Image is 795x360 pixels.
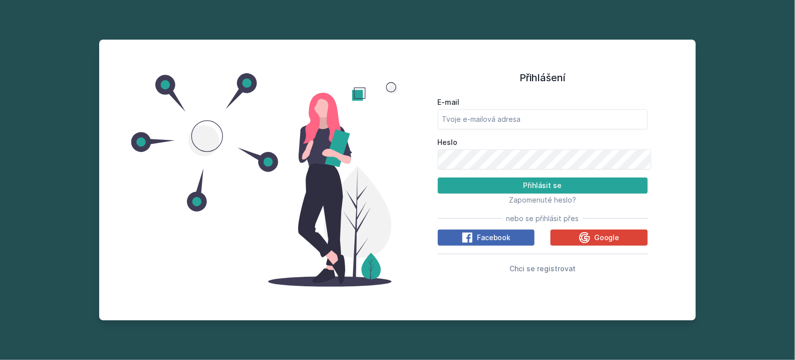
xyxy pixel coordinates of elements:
span: Facebook [477,233,511,243]
h1: Přihlášení [438,70,648,85]
label: E-mail [438,97,648,107]
span: Google [594,233,620,243]
input: Tvoje e-mailová adresa [438,109,648,129]
button: Facebook [438,230,535,246]
button: Přihlásit se [438,177,648,194]
button: Chci se registrovat [509,262,576,274]
span: Chci se registrovat [509,264,576,273]
label: Heslo [438,137,648,147]
button: Google [551,230,648,246]
span: Zapomenuté heslo? [509,196,576,204]
span: nebo se přihlásit přes [506,214,579,224]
